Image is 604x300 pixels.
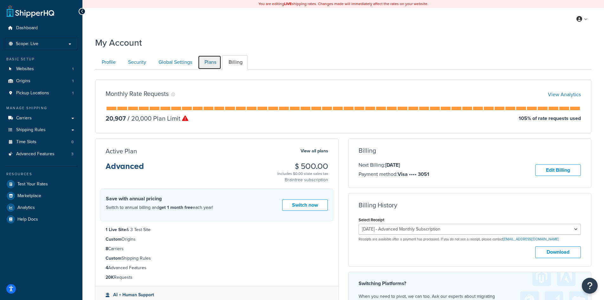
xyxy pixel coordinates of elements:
[5,148,78,160] li: Advanced Features
[5,75,78,87] a: Origins 1
[159,204,193,211] strong: get 1 month free
[5,214,78,225] a: Help Docs
[127,114,130,123] span: /
[72,90,74,96] span: 1
[535,246,581,258] button: Download
[106,236,328,243] li: Origins
[359,161,429,169] p: Next Billing:
[7,5,54,17] a: ShipperHQ Home
[16,66,34,72] span: Websites
[106,226,126,233] strong: 1 Live Site
[5,87,78,99] li: Pickup Locations
[106,195,213,203] h4: Save with annual pricing
[222,55,248,70] a: Billing
[106,255,328,262] li: Shipping Rules
[71,139,74,145] span: 0
[5,63,78,75] a: Websites 1
[5,178,78,190] a: Test Your Rates
[5,136,78,148] li: Time Slots
[106,114,126,123] p: 20,907
[17,193,41,199] span: Marketplace
[277,170,328,177] div: Includes $0.00 state sales tax
[5,112,78,124] a: Carriers
[301,147,328,155] a: View all plans
[5,136,78,148] a: Time Slots 0
[152,55,197,70] a: Global Settings
[5,171,78,177] div: Resources
[72,78,74,84] span: 1
[95,37,142,49] h1: My Account
[95,55,121,70] a: Profile
[126,114,188,123] p: 20,000 Plan Limit
[5,75,78,87] li: Origins
[17,182,48,187] span: Test Your Rates
[5,87,78,99] a: Pickup Locations 1
[503,237,559,242] a: [EMAIL_ADDRESS][DOMAIN_NAME]
[5,105,78,111] div: Manage Shipping
[5,57,78,62] div: Basic Setup
[198,55,221,70] a: Plans
[359,202,397,209] h3: Billing History
[5,63,78,75] li: Websites
[16,90,49,96] span: Pickup Locations
[277,177,328,183] p: Braintree subscription
[385,161,400,169] strong: [DATE]
[16,41,38,47] span: Scope: Live
[519,114,581,123] p: 105 % of rate requests used
[106,245,328,252] li: Carriers
[359,237,581,242] p: Receipts are available after a payment has processed. If you do not see a receipt, please contact
[17,217,38,222] span: Help Docs
[16,116,32,121] span: Carriers
[548,91,581,98] a: View Analytics
[106,264,108,271] strong: 4
[282,199,328,211] a: Switch now
[106,203,213,212] p: Switch to annual billing and each year!
[398,170,429,178] strong: Visa •••• 3051
[106,274,114,281] strong: 20K
[16,25,38,31] span: Dashboard
[106,148,137,155] h3: Active Plan
[277,162,328,170] h3: $ 500.00
[5,22,78,34] a: Dashboard
[72,66,74,72] span: 1
[16,139,36,145] span: Time Slots
[106,245,108,252] strong: 8
[535,164,581,176] a: Edit Billing
[121,55,151,70] a: Security
[16,78,30,84] span: Origins
[5,148,78,160] a: Advanced Features 3
[359,217,384,222] label: Select Receipt
[582,278,598,294] button: Open Resource Center
[16,151,55,157] span: Advanced Features
[284,1,292,7] b: LIVE
[5,190,78,202] a: Marketplace
[106,236,121,243] strong: Custom
[359,170,429,178] p: Payment method:
[106,264,328,271] li: Advanced Features
[106,226,328,233] li: & 3 Test Site
[106,255,121,262] strong: Custom
[106,162,144,176] h3: Advanced
[16,127,46,133] span: Shipping Rules
[71,151,74,157] span: 3
[106,274,328,281] li: Requests
[106,90,169,97] h3: Monthly Rate Requests
[106,291,328,298] li: AI + Human Support
[5,202,78,213] a: Analytics
[17,205,35,210] span: Analytics
[359,147,376,154] h3: Billing
[359,280,581,287] h4: Switching Platforms?
[5,124,78,136] a: Shipping Rules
